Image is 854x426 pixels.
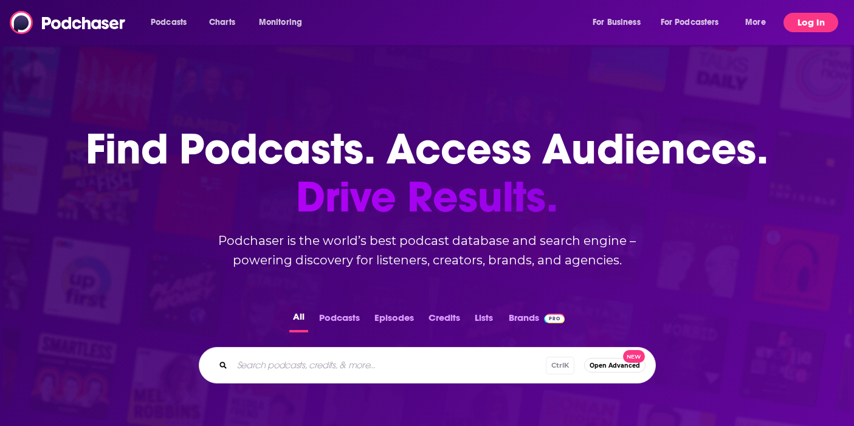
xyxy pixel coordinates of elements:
a: BrandsPodchaser Pro [509,309,565,332]
button: Credits [425,309,464,332]
span: New [623,350,645,363]
img: Podchaser - Follow, Share and Rate Podcasts [10,11,126,34]
input: Search podcasts, credits, & more... [232,356,546,375]
button: open menu [584,13,656,32]
button: Podcasts [315,309,363,332]
span: Open Advanced [590,362,640,369]
img: Podchaser Pro [544,314,565,323]
span: More [745,14,766,31]
span: Monitoring [259,14,302,31]
span: For Business [593,14,641,31]
h1: Find Podcasts. Access Audiences. [86,125,768,221]
div: Search podcasts, credits, & more... [199,347,656,383]
button: Episodes [371,309,418,332]
button: All [289,309,308,332]
button: Log In [783,13,838,32]
button: Lists [471,309,497,332]
a: Charts [201,13,243,32]
button: open menu [737,13,781,32]
span: Charts [209,14,235,31]
span: For Podcasters [661,14,719,31]
button: Open AdvancedNew [584,358,646,373]
button: open menu [250,13,318,32]
h2: Podchaser is the world’s best podcast database and search engine – powering discovery for listene... [184,231,670,270]
span: Drive Results. [86,173,768,221]
button: open menu [142,13,202,32]
span: Ctrl K [546,357,574,374]
span: Podcasts [151,14,187,31]
button: open menu [653,13,737,32]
